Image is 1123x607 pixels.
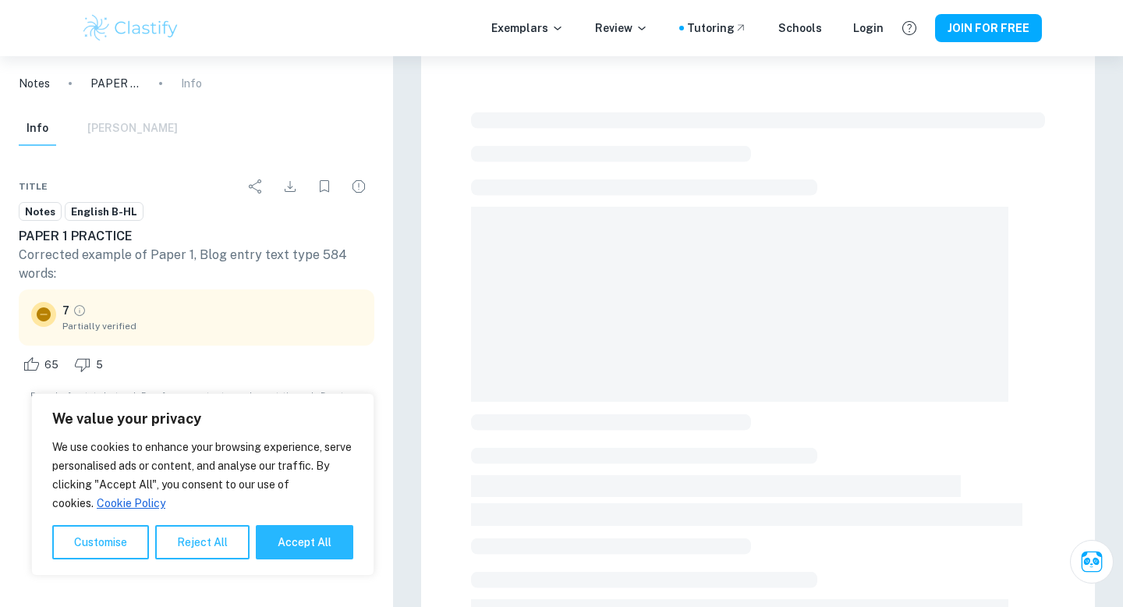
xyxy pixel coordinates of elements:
[31,393,374,576] div: We value your privacy
[309,171,340,202] div: Bookmark
[19,179,48,193] span: Title
[19,112,56,146] button: Info
[275,171,306,202] div: Download
[65,202,143,222] a: English B-HL
[595,20,648,37] p: Review
[1070,540,1114,584] button: Ask Clai
[155,525,250,559] button: Reject All
[853,20,884,37] a: Login
[491,20,564,37] p: Exemplars
[36,357,67,373] span: 65
[240,171,271,202] div: Share
[19,75,50,92] a: Notes
[87,357,112,373] span: 5
[19,352,67,377] div: Like
[343,171,374,202] div: Report issue
[73,303,87,318] a: Grade partially verified
[19,202,62,222] a: Notes
[19,204,61,220] span: Notes
[181,75,202,92] p: Info
[62,319,362,333] span: Partially verified
[70,352,112,377] div: Dislike
[935,14,1042,42] button: JOIN FOR FREE
[96,496,166,510] a: Cookie Policy
[778,20,822,37] a: Schools
[90,75,140,92] p: PAPER 1 PRACTICE
[19,227,374,246] h6: PAPER 1 PRACTICE
[19,246,374,283] p: Corrected example of Paper 1, Blog entry text type 584 words:
[256,525,353,559] button: Accept All
[52,525,149,559] button: Customise
[62,302,69,319] p: 7
[52,410,353,428] p: We value your privacy
[52,438,353,513] p: We use cookies to enhance your browsing experience, serve personalised ads or content, and analys...
[66,204,143,220] span: English B-HL
[687,20,747,37] a: Tutoring
[81,12,180,44] img: Clastify logo
[896,15,923,41] button: Help and Feedback
[19,389,374,401] span: Example of past student work. For reference on structure and expectations only. Do not copy.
